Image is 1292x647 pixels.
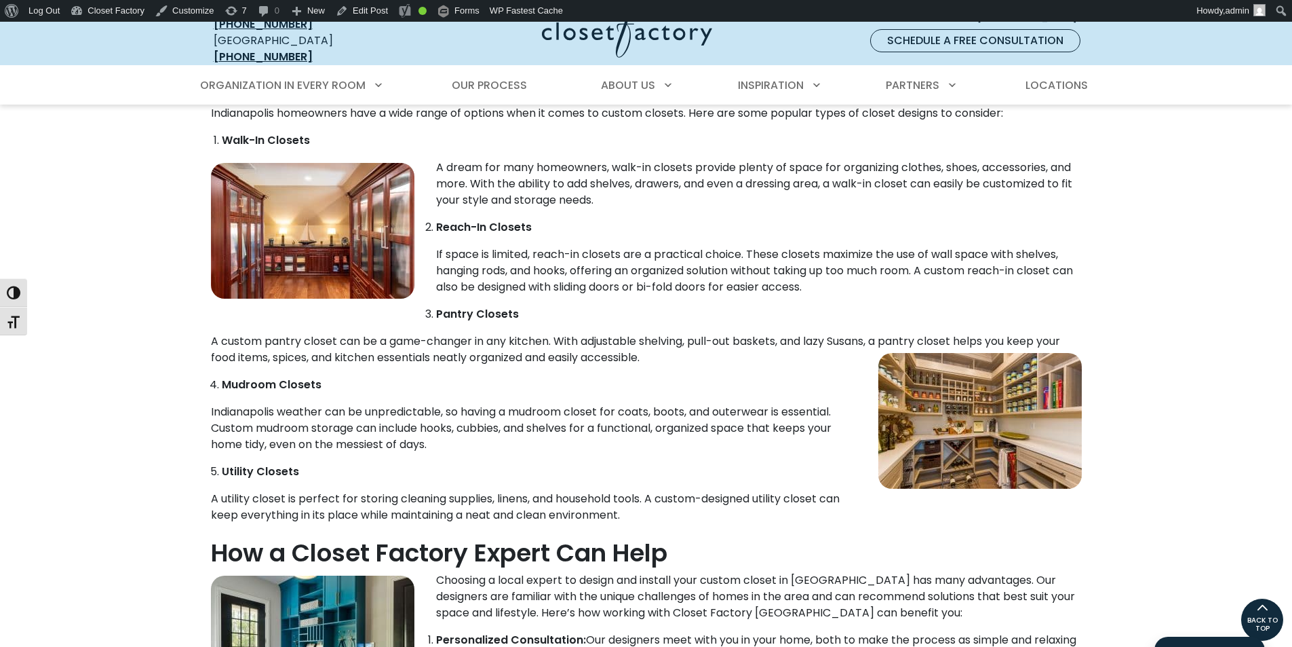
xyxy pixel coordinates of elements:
div: [GEOGRAPHIC_DATA] [214,33,410,65]
div: Good [418,7,427,15]
strong: Walk-In Closets [222,132,310,148]
p: Indianapolis homeowners have a wide range of options when it comes to custom closets. Here are so... [211,105,1082,122]
img: Closet Factory Logo [542,8,712,58]
p: If space is limited, reach-in closets are a practical choice. These closets maximize the use of w... [211,246,1082,295]
p: A custom pantry closet can be a game-changer in any kitchen. With adjustable shelving, pull-out b... [211,333,1082,366]
span: BACK TO TOP [1241,616,1283,633]
strong: Reach-In Closets [436,219,532,235]
img: 2nd story walk-in closet with dark wood units [211,163,414,299]
span: admin [1226,5,1249,16]
p: A dream for many homeowners, walk-in closets provide plenty of space for organizing clothes, shoe... [211,160,1082,208]
nav: Primary Menu [191,67,1102,105]
strong: Pantry Closets [436,306,519,322]
span: Our Process [452,77,527,93]
p: A utility closet is perfect for storing cleaning supplies, linens, and household tools. A custom-... [211,491,1082,523]
p: Choosing a local expert to design and install your custom closet in [GEOGRAPHIC_DATA] has many ad... [211,572,1082,621]
a: [PHONE_NUMBER] [214,49,313,64]
a: Schedule a Free Consultation [870,29,1080,52]
span: Organization in Every Room [200,77,366,93]
a: BACK TO TOP [1240,598,1284,642]
span: Inspiration [738,77,804,93]
span: Partners [886,77,939,93]
strong: Utility Closets [222,464,299,479]
a: [PHONE_NUMBER] [214,16,313,32]
strong: How a Closet Factory Expert Can Help [211,536,667,570]
img: Light wood pantry with counter top [878,353,1082,489]
strong: Mudroom Closets [222,377,321,392]
span: About Us [601,77,655,93]
p: Indianapolis weather can be unpredictable, so having a mudroom closet for coats, boots, and outer... [211,404,1082,453]
span: Locations [1025,77,1088,93]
